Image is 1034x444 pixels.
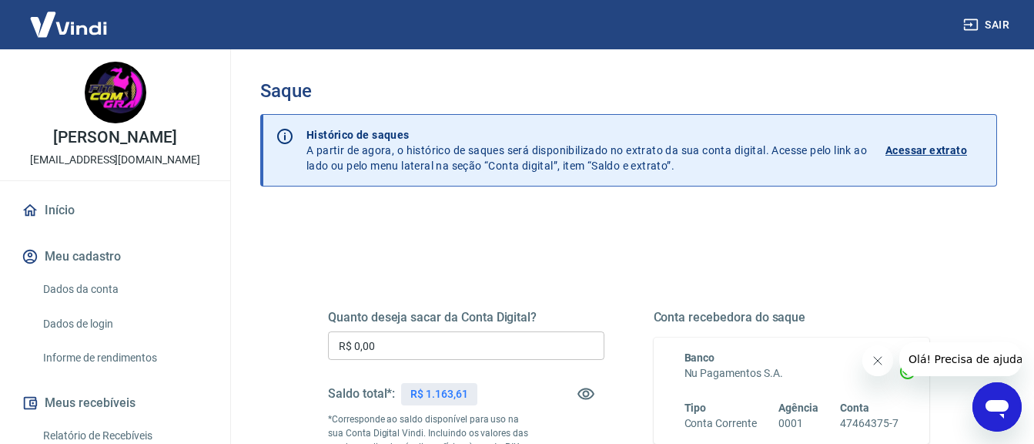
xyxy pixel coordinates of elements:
iframe: Mensagem da empresa [899,342,1022,376]
a: Dados de login [37,308,212,340]
button: Meu cadastro [18,240,212,274]
h6: Nu Pagamentos S.A. [684,365,899,382]
p: R$ 1.163,61 [410,386,467,402]
p: [PERSON_NAME] [53,129,176,146]
h6: Conta Corrente [684,415,757,432]
a: Início [18,193,212,227]
button: Sair [960,11,1016,39]
span: Tipo [684,402,707,414]
a: Dados da conta [37,274,212,305]
span: Banco [684,351,715,364]
span: Conta [840,402,869,414]
p: [EMAIL_ADDRESS][DOMAIN_NAME] [30,152,200,168]
img: f57cac28-fadf-4bb3-bcf9-20e167e5b1b0.jpeg [85,62,146,123]
button: Meus recebíveis [18,386,212,420]
h6: 47464375-7 [840,415,898,432]
iframe: Fechar mensagem [862,345,893,376]
h5: Quanto deseja sacar da Conta Digital? [328,310,604,325]
a: Informe de rendimentos [37,342,212,374]
p: A partir de agora, o histórico de saques será disponibilizado no extrato da sua conta digital. Ac... [306,127,867,173]
p: Histórico de saques [306,127,867,143]
h3: Saque [260,80,997,102]
img: Vindi [18,1,119,48]
h6: 0001 [778,415,818,432]
span: Olá! Precisa de ajuda? [9,11,129,23]
a: Acessar extrato [885,127,984,173]
iframe: Botão para abrir a janela de mensagens [972,382,1022,432]
p: Acessar extrato [885,143,967,158]
span: Agência [778,402,818,414]
h5: Conta recebedora do saque [654,310,930,325]
h5: Saldo total*: [328,386,395,402]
